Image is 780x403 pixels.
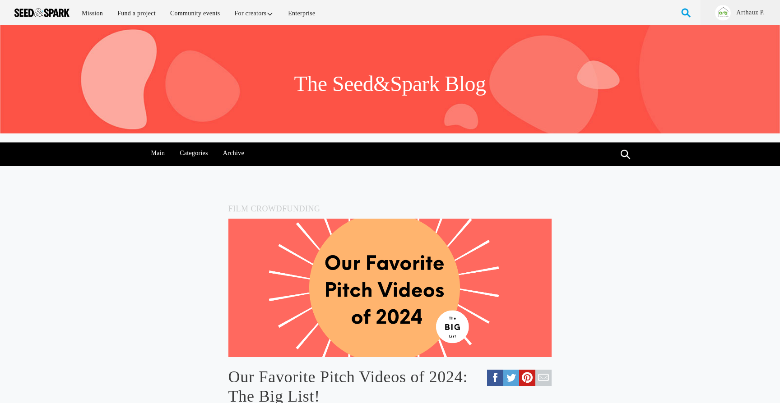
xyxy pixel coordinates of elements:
[282,4,321,23] a: Enterprise
[228,4,280,23] a: For creators
[736,8,766,17] a: Arthauz P.
[146,142,170,164] a: Main
[14,8,70,17] img: Seed amp; Spark
[228,202,552,215] h5: Film Crowdfunding
[164,4,227,23] a: Community events
[218,142,249,164] a: Archive
[175,142,213,164] a: Categories
[715,5,731,21] img: Square%20Logo.jpg
[111,4,162,23] a: Fund a project
[294,70,486,97] h1: The Seed&Spark Blog
[228,219,552,357] img: favorite%20blogs%20of%202024.png
[75,4,109,23] a: Mission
